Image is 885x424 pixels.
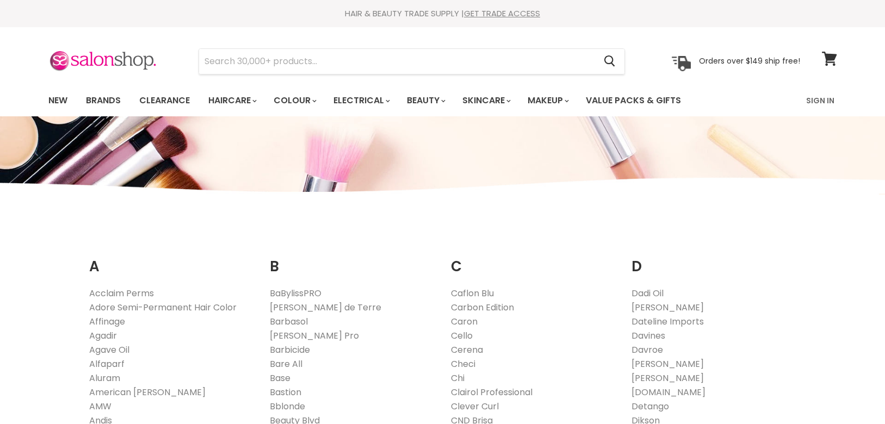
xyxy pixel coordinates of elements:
a: Cello [451,329,473,342]
p: Orders over $149 ship free! [699,56,800,66]
a: Carbon Edition [451,301,514,314]
a: [DOMAIN_NAME] [632,386,705,398]
nav: Main [35,85,851,116]
a: Makeup [519,89,575,112]
a: Skincare [454,89,517,112]
a: Agadir [89,329,117,342]
a: Davines [632,329,665,342]
a: Electrical [325,89,397,112]
h2: D [632,241,796,278]
a: Cerena [451,344,483,356]
a: Aluram [89,372,120,384]
a: Bastion [270,386,301,398]
a: Davroe [632,344,663,356]
a: Barbicide [270,344,310,356]
a: Dateline Imports [632,315,704,328]
form: Product [199,48,625,74]
a: Clever Curl [451,400,499,413]
a: Adore Semi-Permanent Hair Color [89,301,237,314]
a: Sign In [800,89,841,112]
a: Agave Oil [89,344,129,356]
a: [PERSON_NAME] Pro [270,329,359,342]
a: Checi [451,358,475,370]
a: American [PERSON_NAME] [89,386,206,398]
a: Bblonde [270,400,305,413]
a: Caron [451,315,478,328]
a: Alfaparf [89,358,125,370]
a: Clairol Professional [451,386,533,398]
a: BaBylissPRO [270,287,321,300]
a: Base [270,372,290,384]
a: Detango [632,400,669,413]
a: [PERSON_NAME] de Terre [270,301,381,314]
a: Affinage [89,315,125,328]
a: AMW [89,400,112,413]
a: [PERSON_NAME] [632,372,704,384]
a: Bare All [270,358,302,370]
a: Beauty [399,89,452,112]
a: Acclaim Perms [89,287,154,300]
a: Haircare [200,89,263,112]
a: Barbasol [270,315,308,328]
a: [PERSON_NAME] [632,301,704,314]
input: Search [199,49,596,74]
h2: B [270,241,435,278]
ul: Main menu [40,85,745,116]
div: HAIR & BEAUTY TRADE SUPPLY | [35,8,851,19]
a: Chi [451,372,465,384]
h2: A [89,241,254,278]
button: Search [596,49,624,74]
a: Value Packs & Gifts [578,89,689,112]
a: Colour [265,89,323,112]
a: GET TRADE ACCESS [464,8,540,19]
h2: C [451,241,616,278]
a: Brands [78,89,129,112]
a: Caflon Blu [451,287,494,300]
a: Clearance [131,89,198,112]
a: New [40,89,76,112]
a: [PERSON_NAME] [632,358,704,370]
a: Dadi Oil [632,287,664,300]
